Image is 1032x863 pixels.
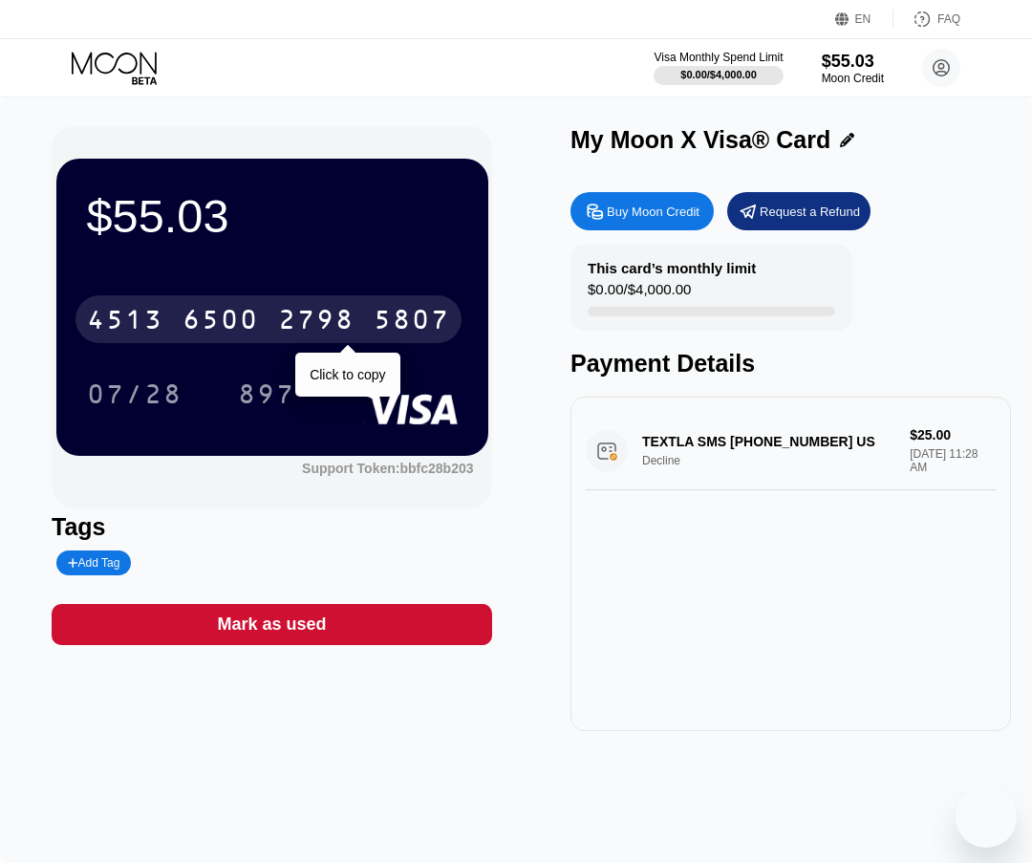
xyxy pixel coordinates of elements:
div: Payment Details [570,350,1011,378]
div: 4513 [87,307,163,337]
div: 2798 [278,307,355,337]
div: Request a Refund [727,192,871,230]
div: Buy Moon Credit [570,192,714,230]
div: Mark as used [217,614,326,636]
div: My Moon X Visa® Card [570,126,830,154]
div: Moon Credit [822,72,884,85]
div: $55.03Moon Credit [822,52,884,85]
div: 897 [224,370,310,418]
div: Click to copy [310,367,385,382]
div: Visa Monthly Spend Limit$0.00/$4,000.00 [654,51,783,85]
div: FAQ [937,12,960,26]
div: 4513650027985807 [75,295,462,343]
div: Tags [52,513,492,541]
div: Request a Refund [760,204,860,220]
div: 07/28 [73,370,197,418]
iframe: 启动消息传送窗口的按钮 [956,787,1017,848]
div: Add Tag [56,550,131,575]
div: Mark as used [52,604,492,645]
div: EN [835,10,893,29]
div: 5807 [374,307,450,337]
div: $55.03 [822,52,884,72]
div: $0.00 / $4,000.00 [680,69,757,80]
div: $55.03 [87,189,458,243]
div: Support Token:bbfc28b203 [302,461,473,476]
div: Buy Moon Credit [607,204,699,220]
div: Visa Monthly Spend Limit [654,51,783,64]
div: 6500 [183,307,259,337]
div: 897 [238,381,295,412]
div: This card’s monthly limit [588,260,756,276]
div: FAQ [893,10,960,29]
div: Support Token: bbfc28b203 [302,461,473,476]
div: $0.00 / $4,000.00 [588,281,691,307]
div: Add Tag [68,556,119,570]
div: 07/28 [87,381,183,412]
div: EN [855,12,871,26]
